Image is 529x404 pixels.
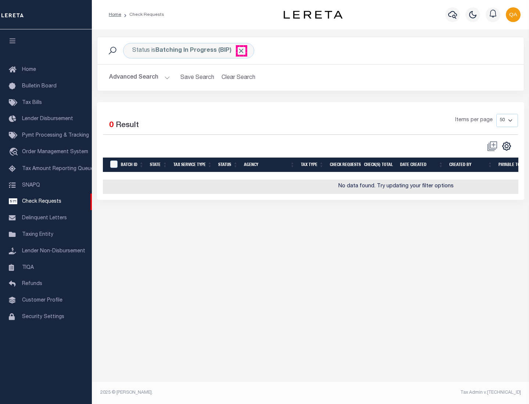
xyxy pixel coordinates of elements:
[22,249,85,254] span: Lender Non-Disbursement
[109,12,121,17] a: Home
[95,389,311,396] div: 2025 © [PERSON_NAME].
[22,100,42,105] span: Tax Bills
[109,122,114,129] span: 0
[155,48,245,54] b: Batching In Progress (BIP)
[327,158,361,173] th: Check Requests
[22,265,34,270] span: TIQA
[22,281,42,286] span: Refunds
[22,133,89,138] span: Pymt Processing & Tracking
[22,116,73,122] span: Lender Disbursement
[316,389,521,396] div: Tax Admin v.[TECHNICAL_ID]
[22,183,40,188] span: SNAPQ
[506,7,521,22] img: svg+xml;base64,PHN2ZyB4bWxucz0iaHR0cDovL3d3dy53My5vcmcvMjAwMC9zdmciIHBvaW50ZXItZXZlbnRzPSJub25lIi...
[241,158,298,173] th: Agency: activate to sort column ascending
[170,158,215,173] th: Tax Service Type: activate to sort column ascending
[176,71,219,85] button: Save Search
[215,158,241,173] th: Status: activate to sort column ascending
[9,148,21,157] i: travel_explore
[397,158,446,173] th: Date Created: activate to sort column ascending
[455,116,493,125] span: Items per page
[22,199,61,204] span: Check Requests
[123,43,254,58] div: Status is
[446,158,496,173] th: Created By: activate to sort column ascending
[22,67,36,72] span: Home
[22,84,57,89] span: Bulletin Board
[22,149,88,155] span: Order Management System
[118,158,147,173] th: Batch Id: activate to sort column ascending
[361,158,397,173] th: Check(s) Total
[116,120,139,131] label: Result
[22,314,64,320] span: Security Settings
[121,11,164,18] li: Check Requests
[22,298,62,303] span: Customer Profile
[22,166,94,172] span: Tax Amount Reporting Queue
[284,11,342,19] img: logo-dark.svg
[298,158,327,173] th: Tax Type: activate to sort column ascending
[219,71,259,85] button: Clear Search
[147,158,170,173] th: State: activate to sort column ascending
[109,71,170,85] button: Advanced Search
[22,232,53,237] span: Taxing Entity
[237,47,245,55] span: Click to Remove
[22,216,67,221] span: Delinquent Letters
